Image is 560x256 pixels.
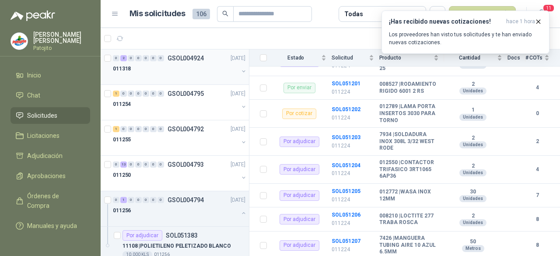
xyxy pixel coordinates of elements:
[10,127,90,144] a: Licitaciones
[157,161,164,168] div: 0
[27,191,82,210] span: Órdenes de Compra
[459,88,486,95] div: Unidades
[143,197,149,203] div: 0
[280,240,319,251] div: Por adjudicar
[157,55,164,61] div: 0
[231,125,245,133] p: [DATE]
[168,197,204,203] p: GSOL004794
[120,91,127,97] div: 0
[506,18,535,25] span: hace 1 hora
[113,55,119,61] div: 0
[272,49,332,67] th: Estado
[332,188,360,194] a: SOL051205
[122,230,162,241] div: Por adjudicar
[128,197,134,203] div: 0
[231,161,245,169] p: [DATE]
[379,49,444,67] th: Producto
[166,232,198,238] p: SOL051383
[10,67,90,84] a: Inicio
[379,189,439,202] b: 012772 | WASA INOX 12MM
[332,245,374,254] p: 011224
[525,215,549,224] b: 8
[444,163,503,170] b: 2
[459,114,486,121] div: Unidades
[444,189,503,196] b: 30
[332,142,374,150] p: 011224
[389,18,503,25] h3: ¡Has recibido nuevas cotizaciones!
[332,88,374,96] p: 011224
[128,55,134,61] div: 0
[542,4,555,12] span: 11
[10,147,90,164] a: Adjudicación
[143,161,149,168] div: 0
[444,213,503,220] b: 2
[113,91,119,97] div: 1
[534,6,549,22] button: 11
[332,49,379,67] th: Solicitud
[113,136,131,144] p: 011255
[332,81,360,87] a: SOL051201
[27,91,40,100] span: Chat
[113,126,119,132] div: 1
[157,126,164,132] div: 0
[10,107,90,124] a: Solicitudes
[332,106,360,112] a: SOL051202
[113,161,119,168] div: 0
[525,191,549,200] b: 7
[120,197,127,203] div: 1
[282,109,316,119] div: Por cotizar
[444,238,503,245] b: 50
[332,212,360,218] b: SOL051206
[459,169,486,176] div: Unidades
[113,195,247,223] a: 0 1 0 0 0 0 0 GSOL004794[DATE] 011256
[344,9,363,19] div: Todas
[27,111,57,120] span: Solicitudes
[128,161,134,168] div: 0
[27,70,41,80] span: Inicio
[280,214,319,224] div: Por adjudicar
[283,83,315,93] div: Por enviar
[332,114,374,122] p: 011224
[27,151,63,161] span: Adjudicación
[332,162,360,168] a: SOL051204
[135,91,142,97] div: 0
[135,161,142,168] div: 0
[379,213,439,226] b: 008210 | LOCTITE 277 TRABA ROSCA
[113,207,131,215] p: 011256
[379,81,439,95] b: 008527 | RODAMIENTO RIGIDO 6001 2 RS
[222,11,228,17] span: search
[449,6,516,22] button: Nueva solicitud
[168,161,204,168] p: GSOL004793
[150,55,157,61] div: 0
[113,159,247,187] a: 0 13 0 0 0 0 0 GSOL004793[DATE] 011250
[27,171,66,181] span: Aprobaciones
[332,134,360,140] a: SOL051203
[150,197,157,203] div: 0
[150,91,157,97] div: 0
[168,91,204,97] p: GSOL004795
[231,196,245,204] p: [DATE]
[332,55,367,61] span: Solicitud
[135,126,142,132] div: 0
[332,219,374,228] p: 011224
[33,46,90,51] p: Patojito
[129,7,185,20] h1: Mis solicitudes
[379,131,439,152] b: 7934 | SOLDADURA INOX 308L 3/32 WEST RODE
[10,11,55,21] img: Logo peakr
[389,31,542,46] p: Los proveedores han visto tus solicitudes y te han enviado nuevas cotizaciones.
[332,169,374,178] p: 011224
[332,196,374,204] p: 011224
[525,84,549,92] b: 4
[27,131,59,140] span: Licitaciones
[332,238,360,244] a: SOL051207
[379,235,439,256] b: 7426 | MANGUERA TUBING AIRE 10 AZUL 6.5MM
[525,109,549,118] b: 0
[444,81,503,88] b: 2
[444,107,503,114] b: 1
[10,87,90,104] a: Chat
[157,91,164,97] div: 0
[113,197,119,203] div: 0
